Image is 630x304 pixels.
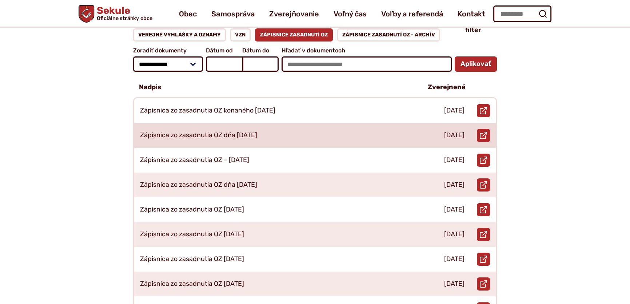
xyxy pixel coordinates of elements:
a: Kontakt [457,4,485,24]
span: Zoradiť dokumenty [133,47,203,54]
button: Aplikovať [455,56,497,72]
p: Zverejnené [428,83,466,91]
a: Obec [179,4,197,24]
p: Zápisnica zo zasadnutia OZ [DATE] [140,255,244,263]
a: Logo Sekule, prejsť na domovskú stránku. [79,5,152,23]
p: Zápisnica zo zasadnutia OZ [DATE] [140,280,244,288]
p: Zápisnica zo zasadnutia OZ dňa [DATE] [140,131,257,139]
span: Oficiálne stránky obce [97,16,153,21]
p: [DATE] [444,131,464,139]
a: VZN [230,28,251,42]
p: Zápisnica zo zasadnutia OZ – [DATE] [140,156,249,164]
p: Zápisnica zo zasadnutia OZ konaného [DATE] [140,107,275,115]
select: Zoradiť dokumenty [133,56,203,72]
a: Verejné vyhlášky a oznamy [133,28,226,42]
a: Voľby a referendá [381,4,443,24]
p: Zápisnica zo zasadnutia OZ [DATE] [140,206,244,214]
p: Nadpis [139,83,161,91]
p: [DATE] [444,156,464,164]
p: [DATE] [444,230,464,238]
p: [DATE] [444,206,464,214]
p: [DATE] [444,181,464,189]
p: [DATE] [444,255,464,263]
input: Hľadať v dokumentoch [282,56,452,72]
span: Dátum do [242,47,279,54]
p: Zápisnica zo zasadnutia OZ [DATE] [140,230,244,238]
span: Dátum od [206,47,242,54]
input: Dátum do [242,56,279,72]
a: Samospráva [211,4,254,24]
a: Zverejňovanie [269,4,319,24]
img: Prejsť na domovskú stránku [79,5,94,23]
input: Dátum od [206,56,242,72]
a: Zápisnice zasadnutí OZ [255,28,333,42]
a: Zápisnice zasadnutí OZ - ARCHÍV [337,28,440,42]
p: Zápisnica zo zasadnutia OZ dňa [DATE] [140,181,257,189]
p: [DATE] [444,107,464,115]
a: Voľný čas [333,4,366,24]
p: [DATE] [444,280,464,288]
span: Hľadať v dokumentoch [282,47,452,54]
span: Sekule [94,6,152,21]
